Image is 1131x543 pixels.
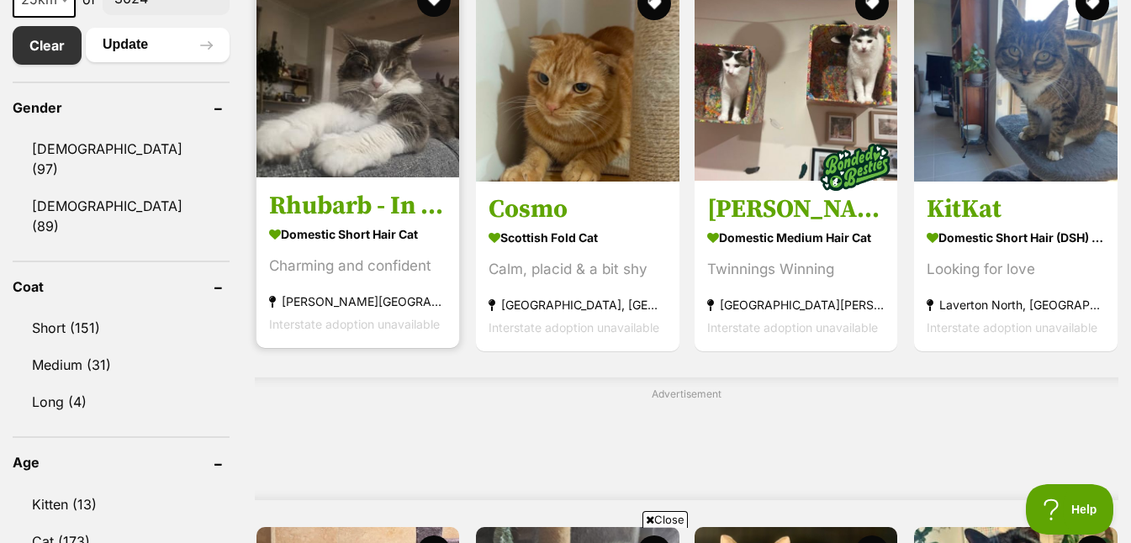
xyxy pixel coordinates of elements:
[269,189,447,221] h3: Rhubarb - In [PERSON_NAME] care in [PERSON_NAME][GEOGRAPHIC_DATA]
[707,293,885,315] strong: [GEOGRAPHIC_DATA][PERSON_NAME][GEOGRAPHIC_DATA]
[489,293,667,315] strong: [GEOGRAPHIC_DATA], [GEOGRAPHIC_DATA]
[927,257,1105,280] div: Looking for love
[927,319,1097,334] span: Interstate adoption unavailable
[13,384,230,419] a: Long (4)
[489,319,659,334] span: Interstate adoption unavailable
[489,224,667,249] strong: Scottish Fold Cat
[13,26,82,65] a: Clear
[927,293,1105,315] strong: Laverton North, [GEOGRAPHIC_DATA]
[13,310,230,345] a: Short (151)
[476,180,679,351] a: Cosmo Scottish Fold Cat Calm, placid & a bit shy [GEOGRAPHIC_DATA], [GEOGRAPHIC_DATA] Interstate ...
[707,257,885,280] div: Twinnings Winning
[707,224,885,249] strong: Domestic Medium Hair Cat
[255,377,1118,500] div: Advertisement
[13,131,230,187] a: [DEMOGRAPHIC_DATA] (97)
[269,289,447,312] strong: [PERSON_NAME][GEOGRAPHIC_DATA], [GEOGRAPHIC_DATA]
[86,28,230,61] button: Update
[13,455,230,470] header: Age
[914,180,1118,351] a: KitKat Domestic Short Hair (DSH) Cat Looking for love Laverton North, [GEOGRAPHIC_DATA] Interstat...
[814,124,898,208] img: bonded besties
[13,100,230,115] header: Gender
[256,177,459,347] a: Rhubarb - In [PERSON_NAME] care in [PERSON_NAME][GEOGRAPHIC_DATA] Domestic Short Hair Cat Charmin...
[695,180,897,351] a: [PERSON_NAME] & [PERSON_NAME] Domestic Medium Hair Cat Twinnings Winning [GEOGRAPHIC_DATA][PERSON...
[489,257,667,280] div: Calm, placid & a bit shy
[269,316,440,330] span: Interstate adoption unavailable
[642,511,688,528] span: Close
[13,487,230,522] a: Kitten (13)
[13,347,230,382] a: Medium (31)
[707,192,885,224] h3: [PERSON_NAME] & [PERSON_NAME]
[927,224,1105,249] strong: Domestic Short Hair (DSH) Cat
[927,192,1105,224] h3: KitKat
[13,279,230,294] header: Coat
[489,192,667,224] h3: Cosmo
[269,221,447,245] strong: Domestic Short Hair Cat
[1026,484,1114,535] iframe: Help Scout Beacon - Open
[707,319,878,334] span: Interstate adoption unavailable
[269,254,447,277] div: Charming and confident
[13,188,230,244] a: [DEMOGRAPHIC_DATA] (89)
